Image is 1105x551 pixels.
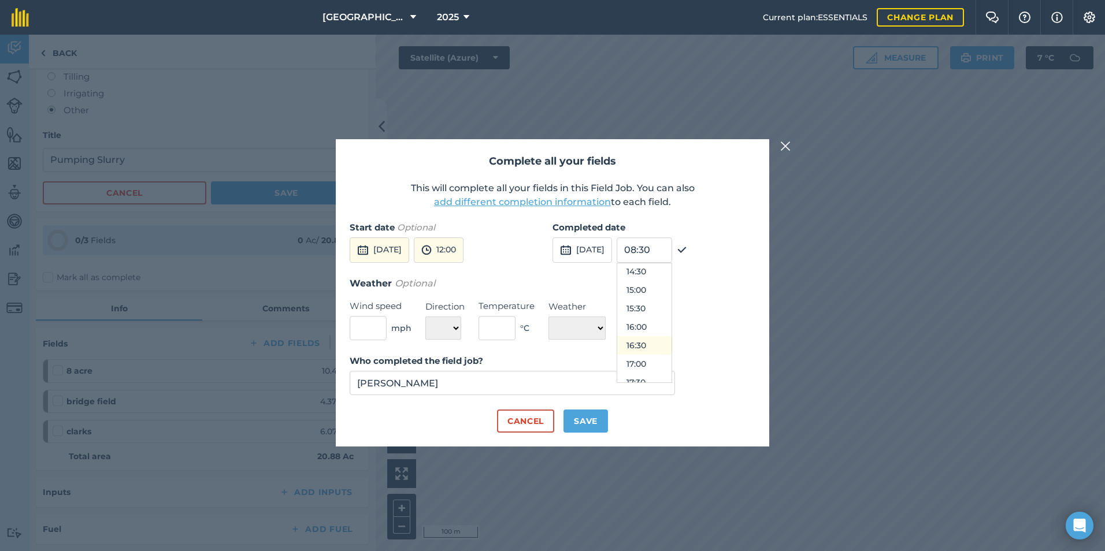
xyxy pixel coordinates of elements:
[350,237,409,263] button: [DATE]
[350,181,755,209] p: This will complete all your fields in this Field Job. You can also to each field.
[677,243,687,257] img: svg+xml;base64,PHN2ZyB4bWxucz0iaHR0cDovL3d3dy53My5vcmcvMjAwMC9zdmciIHdpZHRoPSIxOCIgaGVpZ2h0PSIyNC...
[617,355,672,373] button: 17:00
[617,281,672,299] button: 15:00
[421,243,432,257] img: svg+xml;base64,PD94bWwgdmVyc2lvbj0iMS4wIiBlbmNvZGluZz0idXRmLTgiPz4KPCEtLSBHZW5lcmF0b3I6IEFkb2JlIE...
[479,299,535,313] label: Temperature
[12,8,29,27] img: fieldmargin Logo
[617,336,672,355] button: 16:30
[395,278,435,289] em: Optional
[617,373,672,392] button: 17:30
[985,12,999,23] img: Two speech bubbles overlapping with the left bubble in the forefront
[763,11,867,24] span: Current plan : ESSENTIALS
[617,262,672,281] button: 14:30
[414,237,463,263] button: 12:00
[552,222,625,233] strong: Completed date
[617,318,672,336] button: 16:00
[350,222,395,233] strong: Start date
[563,409,608,433] button: Save
[1066,512,1093,539] div: Open Intercom Messenger
[1018,12,1032,23] img: A question mark icon
[520,322,529,334] span: ° C
[617,299,672,318] button: 15:30
[1082,12,1096,23] img: A cog icon
[560,243,572,257] img: svg+xml;base64,PD94bWwgdmVyc2lvbj0iMS4wIiBlbmNvZGluZz0idXRmLTgiPz4KPCEtLSBHZW5lcmF0b3I6IEFkb2JlIE...
[350,355,483,366] strong: Who completed the field job?
[397,222,435,233] em: Optional
[322,10,406,24] span: [GEOGRAPHIC_DATA]
[437,10,459,24] span: 2025
[780,139,791,153] img: svg+xml;base64,PHN2ZyB4bWxucz0iaHR0cDovL3d3dy53My5vcmcvMjAwMC9zdmciIHdpZHRoPSIyMiIgaGVpZ2h0PSIzMC...
[877,8,964,27] a: Change plan
[350,299,411,313] label: Wind speed
[357,243,369,257] img: svg+xml;base64,PD94bWwgdmVyc2lvbj0iMS4wIiBlbmNvZGluZz0idXRmLTgiPz4KPCEtLSBHZW5lcmF0b3I6IEFkb2JlIE...
[391,322,411,334] span: mph
[350,276,755,291] h3: Weather
[425,300,465,314] label: Direction
[548,300,606,314] label: Weather
[350,153,755,170] h2: Complete all your fields
[552,237,612,263] button: [DATE]
[434,195,611,209] button: add different completion information
[1051,10,1063,24] img: svg+xml;base64,PHN2ZyB4bWxucz0iaHR0cDovL3d3dy53My5vcmcvMjAwMC9zdmciIHdpZHRoPSIxNyIgaGVpZ2h0PSIxNy...
[497,409,554,433] button: Cancel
